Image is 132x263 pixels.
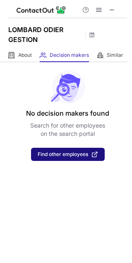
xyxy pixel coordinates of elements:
span: Similar [107,52,123,58]
h1: LOMBARD ODIER GESTION [8,25,83,44]
img: No leads found [50,70,86,103]
p: Search for other employees on the search portal [30,121,105,138]
button: Find other employees [31,148,105,161]
span: About [18,52,32,58]
img: ContactOut v5.3.10 [17,5,66,15]
span: Decision makers [50,52,89,58]
header: No decision makers found [26,108,109,118]
span: Find other employees [38,151,88,157]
